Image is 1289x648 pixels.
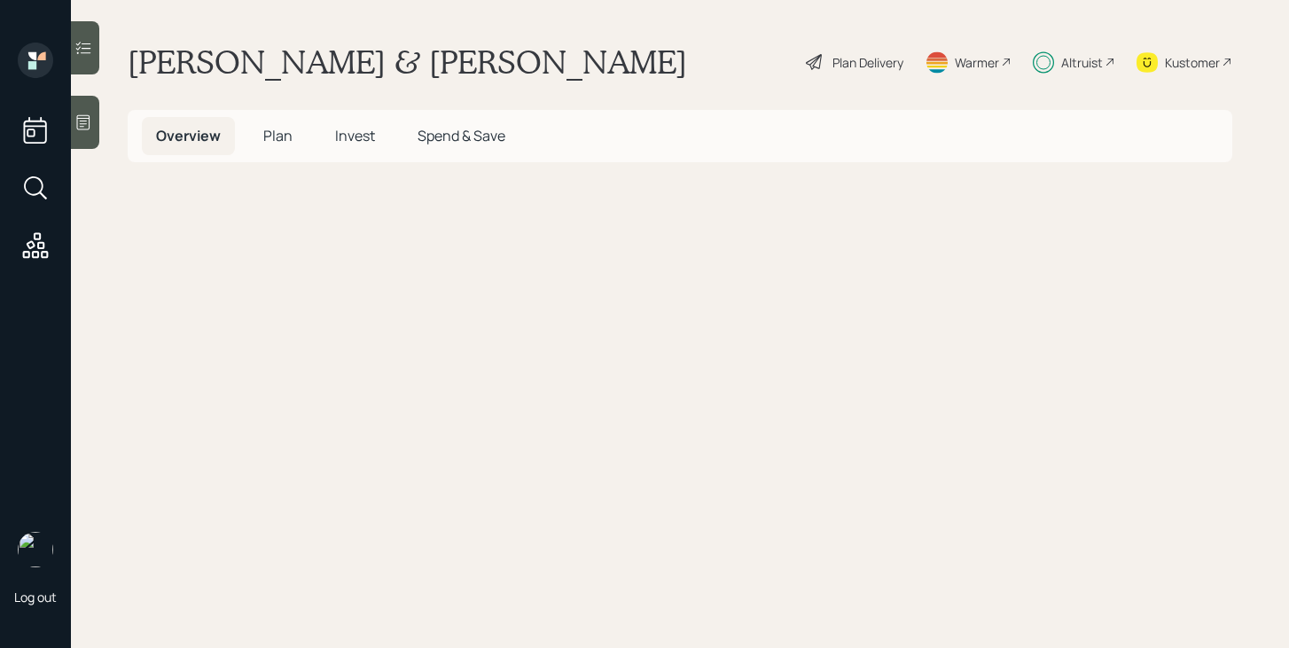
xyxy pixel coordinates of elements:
img: michael-russo-headshot.png [18,532,53,567]
span: Invest [335,126,375,145]
div: Plan Delivery [832,53,903,72]
h1: [PERSON_NAME] & [PERSON_NAME] [128,43,687,82]
div: Log out [14,589,57,605]
span: Plan [263,126,293,145]
span: Overview [156,126,221,145]
span: Spend & Save [418,126,505,145]
div: Kustomer [1165,53,1220,72]
div: Warmer [955,53,999,72]
div: Altruist [1061,53,1103,72]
